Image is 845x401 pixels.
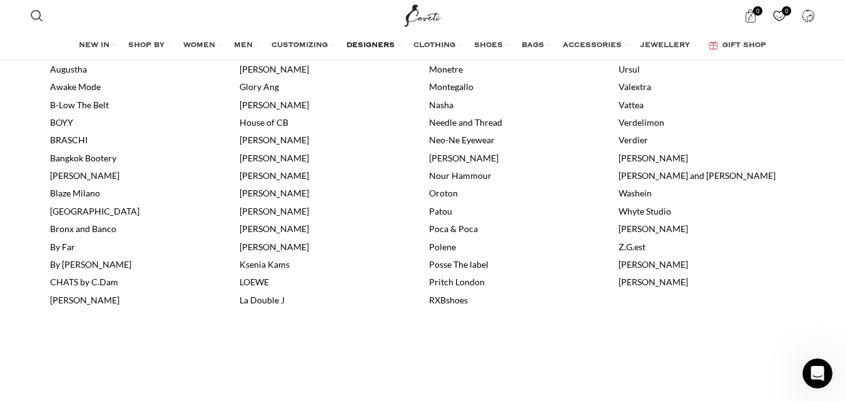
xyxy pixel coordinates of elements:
a: Awake Mode [50,81,101,92]
a: [PERSON_NAME] [240,99,309,110]
a: [PERSON_NAME] [240,170,309,181]
a: Needle and Thread [429,117,502,128]
a: [PERSON_NAME] [619,153,688,163]
a: CHATS by C.Dam [50,277,118,287]
a: Augustha [50,64,87,74]
a: CLOTHING [413,33,462,58]
a: 0 [766,3,792,28]
a: Monetre [429,64,463,74]
a: [GEOGRAPHIC_DATA] [50,206,139,216]
a: WOMEN [183,33,221,58]
span: SHOP BY [128,41,164,51]
a: MEN [234,33,259,58]
a: Patou [429,206,452,216]
a: 0 [737,3,763,28]
a: Valextra [619,81,651,92]
a: Blaze Milano [50,188,100,198]
a: Washein [619,188,652,198]
a: [PERSON_NAME] [50,170,119,181]
span: CLOTHING [413,41,455,51]
a: [PERSON_NAME] [240,64,309,74]
a: [PERSON_NAME] [619,223,688,234]
a: JEWELLERY [640,33,696,58]
a: [PERSON_NAME] [240,188,309,198]
a: Nour Hammour [429,170,492,181]
a: LOEWE [240,277,269,287]
a: [PERSON_NAME] [240,241,309,252]
div: My Wishlist [766,3,792,28]
a: BOYY [50,117,73,128]
a: Glory Ang [240,81,279,92]
a: Montegallo [429,81,473,92]
a: Pritch London [429,277,485,287]
a: Whyte Studio [619,206,671,216]
a: [PERSON_NAME] [619,277,688,287]
a: Verdelimon [619,117,664,128]
a: [PERSON_NAME] and [PERSON_NAME] [619,170,776,181]
a: [PERSON_NAME] [50,295,119,305]
a: Poca & Poca [429,223,478,234]
a: SHOES [474,33,509,58]
span: DESIGNERS [347,41,395,51]
a: Ursul [619,64,640,74]
span: 0 [782,6,791,16]
a: Oroton [429,188,458,198]
a: DESIGNERS [347,33,401,58]
span: MEN [234,41,253,51]
a: [PERSON_NAME] [240,135,309,145]
a: BRASCHI [50,135,88,145]
div: Main navigation [24,33,821,58]
span: GIFT SHOP [722,41,766,51]
a: Site logo [402,9,443,20]
a: [PERSON_NAME] [240,223,309,234]
a: By [PERSON_NAME] [50,259,131,270]
a: House of CB [240,117,288,128]
span: BAGS [522,41,544,51]
a: [PERSON_NAME] [240,206,309,216]
a: Verdier [619,135,648,145]
span: JEWELLERY [640,41,690,51]
a: SHOP BY [128,33,171,58]
span: ACCESSORIES [563,41,622,51]
a: By Far [50,241,75,252]
a: Search [24,3,49,28]
a: Neo-Ne Eyewear [429,135,495,145]
a: GIFT SHOP [709,33,766,58]
a: Bangkok Bootery [50,153,116,163]
a: Nasha [429,99,453,110]
a: Vattea [619,99,644,110]
a: ACCESSORIES [563,33,628,58]
span: CUSTOMIZING [271,41,328,51]
a: La Double J [240,295,285,305]
span: 0 [753,6,762,16]
span: NEW IN [79,41,109,51]
span: WOMEN [183,41,215,51]
a: B-Low The Belt [50,99,109,110]
span: SHOES [474,41,503,51]
a: [PERSON_NAME] [429,153,498,163]
a: BAGS [522,33,550,58]
a: RXBshoes [429,295,468,305]
a: Posse The label [429,259,488,270]
a: NEW IN [79,33,116,58]
a: Z.G.est [619,241,645,252]
a: CUSTOMIZING [271,33,334,58]
a: [PERSON_NAME] [619,259,688,270]
iframe: Intercom live chat [802,358,832,388]
a: Ksenia Kams [240,259,290,270]
a: [PERSON_NAME] [240,153,309,163]
a: Polene [429,241,456,252]
a: Bronx and Banco [50,223,116,234]
img: GiftBag [709,41,718,49]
